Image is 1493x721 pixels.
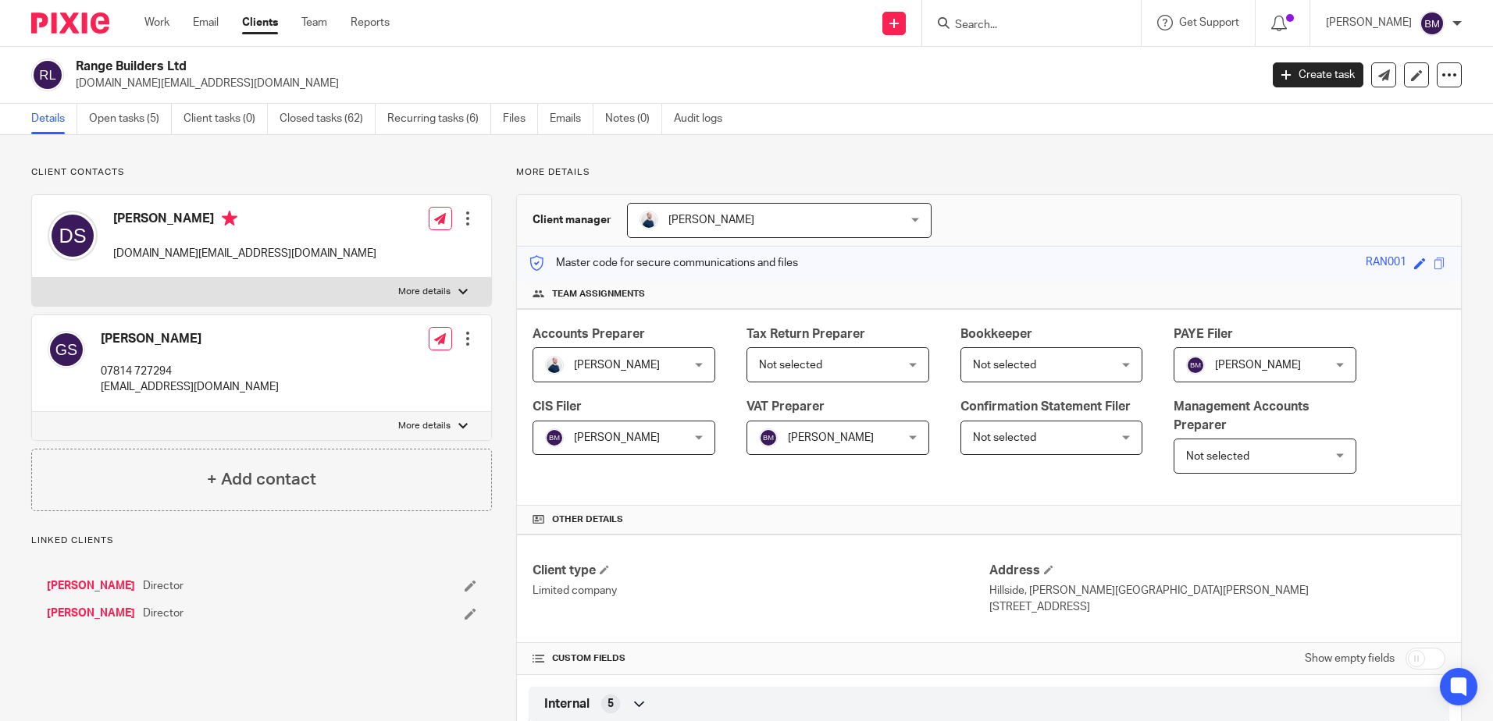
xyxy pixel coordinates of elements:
[301,15,327,30] a: Team
[89,104,172,134] a: Open tasks (5)
[101,331,279,347] h4: [PERSON_NAME]
[398,286,451,298] p: More details
[1366,254,1406,272] div: RAN001
[1273,62,1363,87] a: Create task
[545,428,564,447] img: svg%3E
[387,104,491,134] a: Recurring tasks (6)
[144,15,169,30] a: Work
[989,563,1445,579] h4: Address
[668,215,754,226] span: [PERSON_NAME]
[31,12,109,34] img: Pixie
[503,104,538,134] a: Files
[788,432,874,443] span: [PERSON_NAME]
[47,578,135,594] a: [PERSON_NAME]
[574,360,660,371] span: [PERSON_NAME]
[608,696,614,712] span: 5
[222,211,237,226] i: Primary
[759,360,822,371] span: Not selected
[1420,11,1445,36] img: svg%3E
[1326,15,1412,30] p: [PERSON_NAME]
[533,652,989,665] h4: CUSTOM FIELDS
[529,255,798,271] p: Master code for secure communications and files
[544,696,590,712] span: Internal
[1186,356,1205,375] img: svg%3E
[48,211,98,261] img: svg%3E
[398,420,451,432] p: More details
[516,166,1462,179] p: More details
[973,432,1036,443] span: Not selected
[113,246,376,261] p: [DOMAIN_NAME][EMAIL_ADDRESS][DOMAIN_NAME]
[605,104,662,134] a: Notes (0)
[746,328,865,340] span: Tax Return Preparer
[1174,400,1309,431] span: Management Accounts Preparer
[113,211,376,230] h4: [PERSON_NAME]
[960,328,1032,340] span: Bookkeeper
[674,104,734,134] a: Audit logs
[973,360,1036,371] span: Not selected
[280,104,376,134] a: Closed tasks (62)
[1305,651,1395,666] label: Show empty fields
[48,331,85,368] img: svg%3E
[101,364,279,379] p: 07814 727294
[184,104,268,134] a: Client tasks (0)
[545,356,564,375] img: MC_T&CO-3.jpg
[31,59,64,91] img: svg%3E
[143,606,184,621] span: Director
[953,19,1094,33] input: Search
[552,513,623,526] span: Other details
[759,428,778,447] img: svg%3E
[31,166,492,179] p: Client contacts
[31,535,492,547] p: Linked clients
[550,104,593,134] a: Emails
[552,288,645,300] span: Team assignments
[47,606,135,621] a: [PERSON_NAME]
[640,211,658,229] img: MC_T&CO-3.jpg
[1174,328,1233,340] span: PAYE Filer
[746,400,825,413] span: VAT Preparer
[533,328,645,340] span: Accounts Preparer
[242,15,278,30] a: Clients
[101,379,279,395] p: [EMAIL_ADDRESS][DOMAIN_NAME]
[1215,360,1301,371] span: [PERSON_NAME]
[193,15,219,30] a: Email
[533,400,582,413] span: CIS Filer
[574,432,660,443] span: [PERSON_NAME]
[143,578,184,594] span: Director
[960,400,1131,413] span: Confirmation Statement Filer
[76,59,1014,75] h2: Range Builders Ltd
[31,104,77,134] a: Details
[533,212,611,228] h3: Client manager
[989,599,1445,615] p: [STREET_ADDRESS]
[1179,17,1239,28] span: Get Support
[351,15,390,30] a: Reports
[533,583,989,598] p: Limited company
[76,76,1249,91] p: [DOMAIN_NAME][EMAIL_ADDRESS][DOMAIN_NAME]
[533,563,989,579] h4: Client type
[989,583,1445,598] p: Hillside, [PERSON_NAME][GEOGRAPHIC_DATA][PERSON_NAME]
[207,467,316,492] h4: + Add contact
[1186,451,1249,462] span: Not selected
